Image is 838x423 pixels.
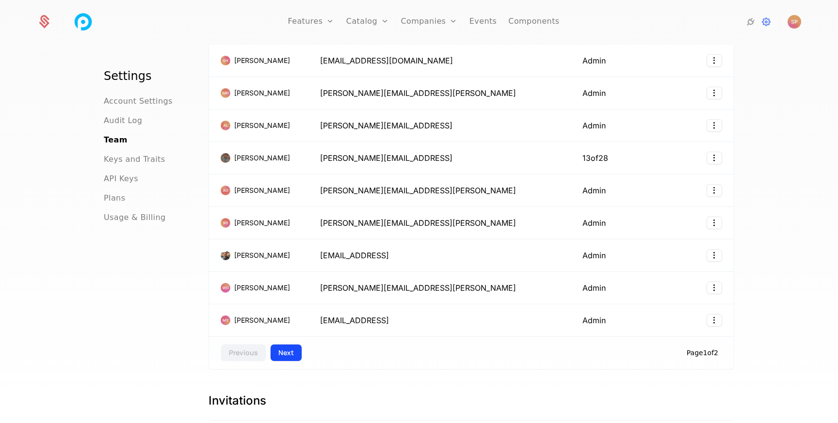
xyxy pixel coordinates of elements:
a: Plans [104,192,125,204]
span: [PERSON_NAME] [234,153,290,163]
h1: Settings [104,68,185,84]
img: Max Yefimovich [221,315,230,325]
img: Mikhail Shulgach [221,153,230,163]
img: Miriam Hadidi [221,88,230,98]
img: Pagos [72,10,95,33]
span: [EMAIL_ADDRESS] [320,315,389,325]
button: Select action [707,54,722,67]
span: Admin [582,315,606,325]
button: Select action [707,184,722,197]
span: [PERSON_NAME] [234,56,290,65]
span: Admin [582,88,606,98]
img: Gio Hobbins [221,56,230,65]
span: Admin [582,283,606,293]
a: Integrations [745,16,757,28]
span: [PERSON_NAME] [234,315,290,325]
a: Team [104,134,128,146]
button: Previous [221,344,266,361]
button: Select action [707,282,722,294]
img: Dmitry Yarashevich [221,251,230,260]
a: Audit Log [104,115,142,126]
div: Page 1 of 2 [687,348,722,358]
span: [PERSON_NAME] [234,283,290,293]
span: [PERSON_NAME] [234,218,290,228]
span: [PERSON_NAME] [234,251,290,260]
span: [PERSON_NAME][EMAIL_ADDRESS] [320,121,452,130]
span: [EMAIL_ADDRESS][DOMAIN_NAME] [320,56,453,65]
span: [PERSON_NAME][EMAIL_ADDRESS][PERSON_NAME] [320,218,516,228]
span: [EMAIL_ADDRESS] [320,251,389,260]
h1: Invitations [209,393,734,408]
button: Select action [707,249,722,262]
span: Admin [582,186,606,195]
span: [PERSON_NAME] [234,121,290,130]
a: API Keys [104,173,138,185]
button: Select action [707,87,722,99]
span: Admin [582,218,606,228]
span: [PERSON_NAME][EMAIL_ADDRESS][PERSON_NAME] [320,283,516,293]
span: [PERSON_NAME] [234,88,290,98]
button: Select action [707,152,722,164]
span: Admin [582,56,606,65]
a: Account Settings [104,95,173,107]
button: Select action [707,119,722,132]
button: Next [270,344,302,361]
span: 13 of 28 [582,153,608,163]
button: Select action [707,314,722,327]
span: Admin [582,251,606,260]
button: Select action [707,217,722,229]
a: Usage & Billing [104,212,166,223]
span: [PERSON_NAME][EMAIL_ADDRESS] [320,153,452,163]
img: Alex Lobanov [221,121,230,130]
nav: Main [104,68,185,223]
img: Albert Drouart [221,186,230,195]
span: [PERSON_NAME][EMAIL_ADDRESS][PERSON_NAME] [320,88,516,98]
a: Keys and Traits [104,154,165,165]
span: [PERSON_NAME] [234,186,290,195]
img: Simon Persson [788,15,801,29]
button: Open user button [788,15,801,29]
span: Admin [582,121,606,130]
img: Ryan Burke [221,218,230,228]
span: [PERSON_NAME][EMAIL_ADDRESS][PERSON_NAME] [320,186,516,195]
a: Settings [760,16,772,28]
img: William Dix [221,283,230,293]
